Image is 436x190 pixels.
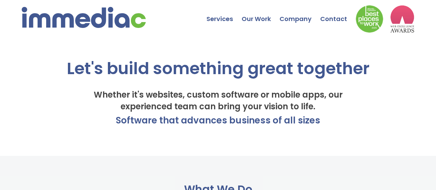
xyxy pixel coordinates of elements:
[356,5,383,33] img: Down
[242,2,280,26] a: Our Work
[390,5,414,33] img: logo2_wea_nobg.webp
[280,2,320,26] a: Company
[116,114,320,127] span: Software that advances business of all sizes
[22,7,146,28] img: immediac
[67,57,369,80] span: Let's build something great together
[320,2,356,26] a: Contact
[94,89,343,112] span: Whether it's websites, custom software or mobile apps, our experienced team can bring your vision...
[206,2,242,26] a: Services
